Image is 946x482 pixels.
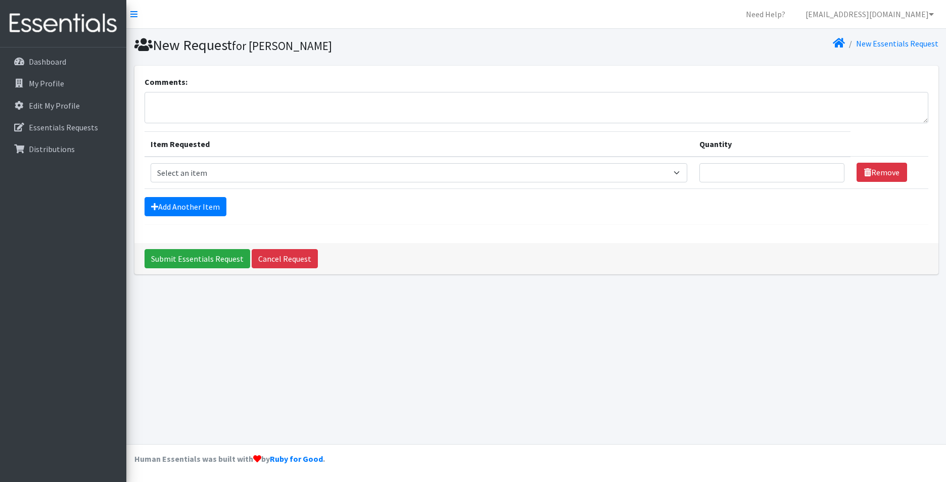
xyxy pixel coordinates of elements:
[29,144,75,154] p: Distributions
[232,38,332,53] small: for [PERSON_NAME]
[856,38,938,49] a: New Essentials Request
[134,36,533,54] h1: New Request
[145,249,250,268] input: Submit Essentials Request
[4,117,122,137] a: Essentials Requests
[693,131,850,157] th: Quantity
[29,122,98,132] p: Essentials Requests
[4,95,122,116] a: Edit My Profile
[29,101,80,111] p: Edit My Profile
[797,4,942,24] a: [EMAIL_ADDRESS][DOMAIN_NAME]
[738,4,793,24] a: Need Help?
[252,249,318,268] a: Cancel Request
[145,131,693,157] th: Item Requested
[145,76,187,88] label: Comments:
[4,7,122,40] img: HumanEssentials
[4,139,122,159] a: Distributions
[270,454,323,464] a: Ruby for Good
[29,78,64,88] p: My Profile
[29,57,66,67] p: Dashboard
[145,197,226,216] a: Add Another Item
[4,52,122,72] a: Dashboard
[134,454,325,464] strong: Human Essentials was built with by .
[857,163,907,182] a: Remove
[4,73,122,93] a: My Profile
